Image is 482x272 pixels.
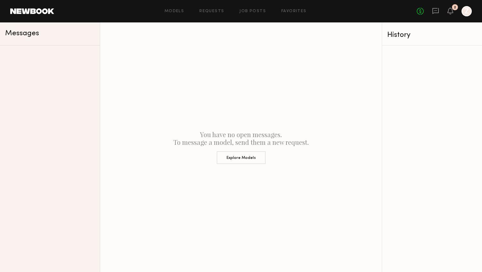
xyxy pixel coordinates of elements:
[100,22,382,272] div: You have no open messages. To message a model, send them a new request.
[165,9,184,13] a: Models
[454,6,456,9] div: 2
[105,146,377,164] a: Explore Models
[281,9,307,13] a: Favorites
[239,9,266,13] a: Job Posts
[5,30,39,37] span: Messages
[217,151,266,164] button: Explore Models
[199,9,224,13] a: Requests
[462,6,472,16] a: Z
[387,31,477,39] div: History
